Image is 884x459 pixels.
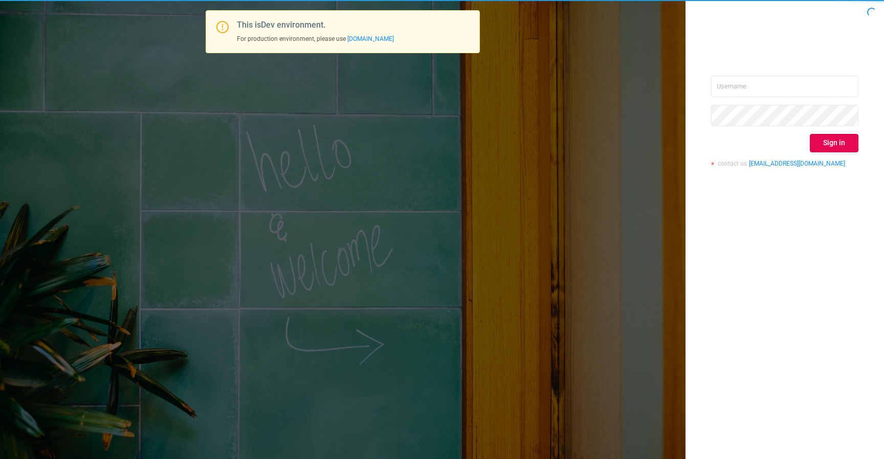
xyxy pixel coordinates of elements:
[216,21,229,33] i: icon: exclamation-circle
[347,35,394,42] a: [DOMAIN_NAME]
[237,35,394,42] span: For production environment, please use
[810,134,858,152] button: Sign in
[237,20,325,30] span: This is Dev environment.
[749,160,845,167] a: [EMAIL_ADDRESS][DOMAIN_NAME]
[711,76,858,97] input: Username
[718,160,747,167] span: contact us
